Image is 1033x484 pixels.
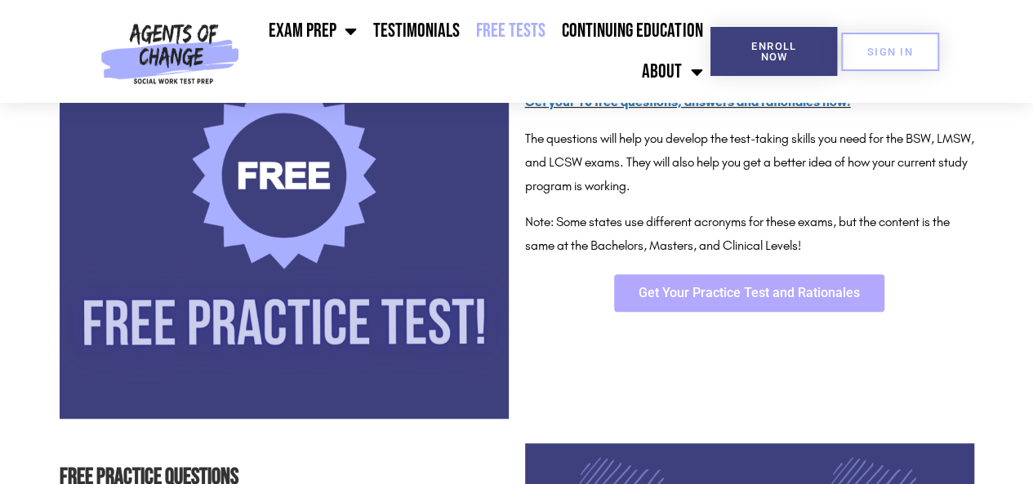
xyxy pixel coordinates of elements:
[639,286,860,300] span: Get Your Practice Test and Rationales
[525,211,974,258] p: Note: Some states use different acronyms for these exams, but the content is the same at the Bach...
[867,47,913,57] span: SIGN IN
[246,11,710,92] nav: Menu
[468,11,554,51] a: Free Tests
[260,11,365,51] a: Exam Prep
[525,127,974,198] p: The questions will help you develop the test-taking skills you need for the BSW, LMSW, and LCSW e...
[710,27,837,76] a: Enroll Now
[614,274,884,312] a: Get Your Practice Test and Rationales
[634,51,710,92] a: About
[737,41,811,62] span: Enroll Now
[841,33,939,71] a: SIGN IN
[365,11,468,51] a: Testimonials
[554,11,710,51] a: Continuing Education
